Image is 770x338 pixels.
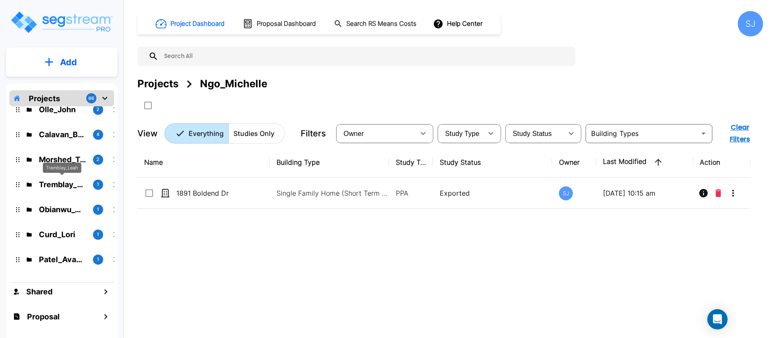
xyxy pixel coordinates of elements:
[233,128,274,139] p: Studies Only
[445,130,480,137] span: Study Type
[725,185,742,202] button: More-Options
[137,76,178,91] div: Projects
[717,119,763,148] button: Clear Filters
[200,76,267,91] div: Ngo_Michelle
[239,15,321,33] button: Proposal Dashboard
[137,127,158,140] p: View
[137,147,270,178] th: Name
[698,127,710,139] button: Open
[228,123,285,144] button: Studies Only
[10,10,113,34] img: Logo
[39,204,86,215] p: Obianwu_Chike
[97,206,99,213] p: 1
[39,154,86,165] p: Morshed_Tarek
[338,122,415,145] div: Select
[164,123,229,144] button: Everything
[176,188,261,198] p: 1891 Boldend Dr
[513,130,552,137] span: Study Status
[88,95,94,102] p: 66
[27,311,60,322] h1: Proposal
[559,186,573,200] div: SJ
[97,231,99,238] p: 1
[344,130,364,137] span: Owner
[29,93,60,104] p: Projects
[39,104,86,115] p: Olle_John
[39,254,86,265] p: Patel_Avani & Chirag
[159,47,571,66] input: Search All
[170,19,225,29] h1: Project Dashboard
[693,147,751,178] th: Action
[695,185,712,202] button: Info
[712,185,725,202] button: Delete
[433,147,552,178] th: Study Status
[389,147,433,178] th: Study Type
[39,129,86,140] p: Calavan_Brooks
[552,147,596,178] th: Owner
[97,156,100,163] p: 2
[39,179,86,190] p: Tremblay_Leah
[277,188,391,198] p: Single Family Home (Short Term Residential Rental), Single Family Home Site
[26,286,52,297] h1: Shared
[396,188,426,198] p: PPA
[439,122,482,145] div: Select
[270,147,389,178] th: Building Type
[39,229,86,240] p: Curd_Lori
[140,97,156,114] button: SelectAll
[431,16,486,32] button: Help Center
[707,309,728,330] div: Open Intercom Messenger
[60,56,77,69] p: Add
[603,188,687,198] p: [DATE] 10:15 am
[97,106,100,113] p: 2
[97,181,99,188] p: 1
[6,50,118,75] button: Add
[331,16,421,32] button: Search RS Means Costs
[507,122,563,145] div: Select
[97,131,100,138] p: 4
[97,256,99,263] p: 1
[440,188,545,198] p: Exported
[596,147,693,178] th: Last Modified
[152,14,229,33] button: Project Dashboard
[257,19,316,29] h1: Proposal Dashboard
[43,163,81,173] div: Tremblay_Leah
[164,123,285,144] div: Platform
[301,127,326,140] p: Filters
[189,128,224,139] p: Everything
[346,19,417,29] h1: Search RS Means Costs
[588,127,696,139] input: Building Types
[738,11,763,36] div: SJ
